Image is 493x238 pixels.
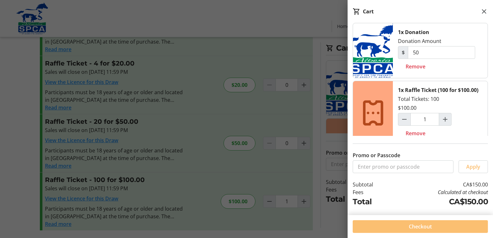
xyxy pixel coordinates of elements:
button: Checkout [353,220,488,233]
td: CA$150.00 [392,181,488,188]
span: Checkout [409,223,432,230]
div: Total Tickets: 100 [393,81,488,145]
span: Apply [466,163,480,171]
span: Remove [406,63,425,70]
td: Calculated at checkout [392,188,488,196]
td: Total [353,196,392,207]
input: Raffle Ticket (100 for $100.00) Quantity [410,113,439,126]
img: Donation [353,23,393,78]
div: Donation Amount [398,37,441,45]
div: $100.00 [398,104,416,112]
button: Apply [459,160,488,173]
div: 1x Donation [398,28,429,36]
button: Increment by one [439,113,451,125]
td: CA$150.00 [392,196,488,207]
div: 1x Raffle Ticket (100 for $100.00) [398,86,478,94]
td: Subtotal [353,181,392,188]
input: Enter promo or passcode [353,160,453,173]
span: Remove [406,129,425,137]
button: Remove [398,127,433,140]
button: Decrement by one [398,113,410,125]
div: Cart [363,8,374,15]
span: $ [398,46,408,59]
td: Fees [353,188,392,196]
label: Promo or Passcode [353,151,400,159]
button: Remove [398,60,433,73]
